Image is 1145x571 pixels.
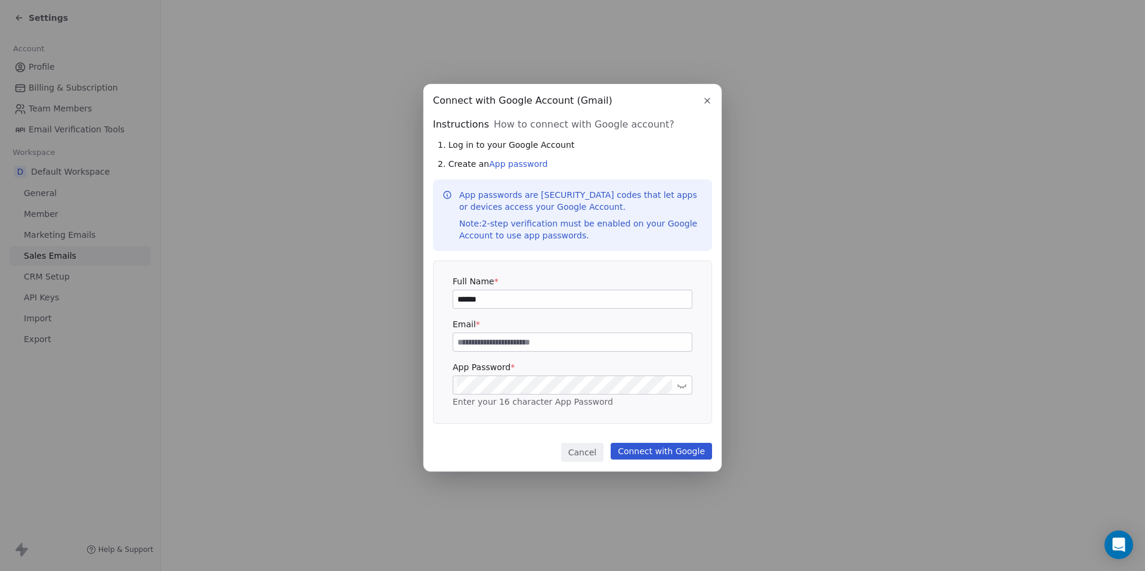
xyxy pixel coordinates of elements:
label: Full Name [453,275,692,287]
span: Connect with Google Account (Gmail) [433,94,612,108]
button: Connect with Google [611,443,712,460]
span: Note: [459,219,482,228]
span: Instructions [433,117,489,132]
span: How to connect with Google account? [494,117,674,132]
span: Enter your 16 character App Password [453,397,613,406]
label: App Password [453,361,692,373]
p: App passwords are [SECURITY_DATA] codes that let apps or devices access your Google Account. [459,189,703,241]
a: App password [489,159,547,169]
label: Email [453,318,692,330]
span: 2. Create an [438,158,548,170]
div: 2-step verification must be enabled on your Google Account to use app passwords. [459,218,703,241]
span: 1. Log in to your Google Account [438,139,574,151]
button: Cancel [561,443,604,462]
